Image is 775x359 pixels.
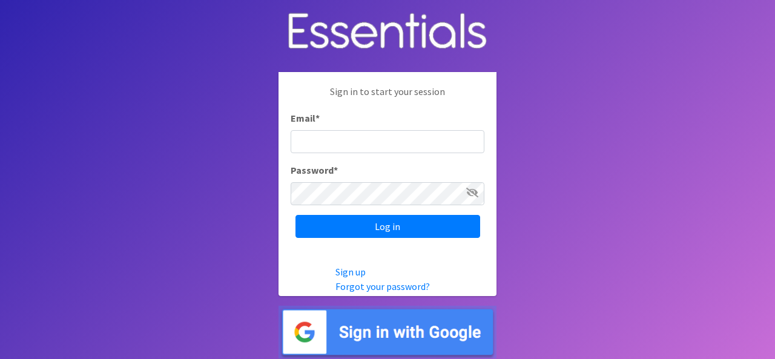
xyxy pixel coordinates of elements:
img: Sign in with Google [279,306,496,358]
img: Human Essentials [279,1,496,63]
label: Password [291,163,338,177]
label: Email [291,111,320,125]
abbr: required [334,164,338,176]
a: Forgot your password? [335,280,430,292]
p: Sign in to start your session [291,84,484,111]
abbr: required [315,112,320,124]
input: Log in [295,215,480,238]
a: Sign up [335,266,366,278]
